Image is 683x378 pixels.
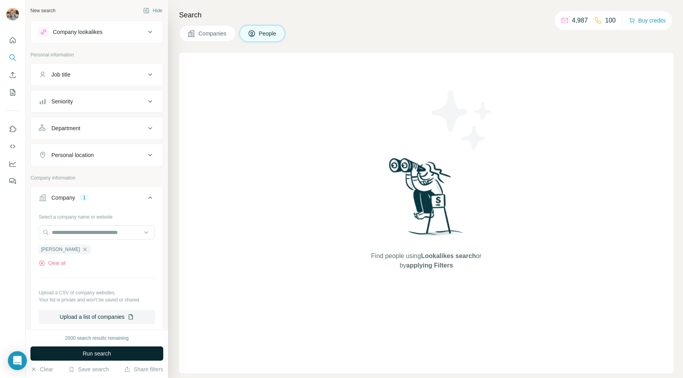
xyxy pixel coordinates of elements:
span: Lookalikes search [421,253,476,259]
div: Company lookalikes [53,28,102,36]
button: Personal location [31,146,163,165]
div: 1 [80,194,89,201]
button: Share filters [124,365,163,373]
h4: Search [179,9,674,21]
p: Company information [30,174,163,182]
span: Run search [83,350,111,357]
button: Search [6,51,19,65]
p: 4,987 [572,16,588,25]
button: Department [31,119,163,138]
div: Personal location [51,151,94,159]
div: Select a company name or website [39,210,155,221]
button: Use Surfe API [6,139,19,153]
p: Personal information [30,51,163,58]
button: Seniority [31,92,163,111]
div: New search [30,7,55,14]
p: Upload a CSV of company websites. [39,289,155,296]
img: Surfe Illustration - Stars [426,84,498,155]
div: 2000 search results remaining [65,335,129,342]
button: Hide [138,5,168,17]
button: Dashboard [6,157,19,171]
p: 100 [605,16,616,25]
div: Company [51,194,75,202]
img: Avatar [6,8,19,21]
button: My lists [6,85,19,99]
button: Use Surfe on LinkedIn [6,122,19,136]
span: People [259,30,277,37]
img: Surfe Illustration - Woman searching with binoculars [385,156,468,244]
button: Save search [68,365,109,373]
span: Find people using or by [363,251,489,270]
button: Company lookalikes [31,22,163,41]
button: Run search [30,346,163,361]
p: Your list is private and won't be saved or shared. [39,296,155,303]
button: Quick start [6,33,19,47]
button: Enrich CSV [6,68,19,82]
div: Job title [51,71,70,79]
button: Clear all [39,260,66,267]
div: Department [51,124,80,132]
span: [PERSON_NAME] [41,246,80,253]
button: Feedback [6,174,19,188]
button: Job title [31,65,163,84]
button: Buy credits [629,15,666,26]
span: Companies [198,30,227,37]
span: applying Filters [406,262,453,269]
button: Clear [30,365,53,373]
button: Company1 [31,188,163,210]
div: Open Intercom Messenger [8,351,27,370]
div: Seniority [51,97,73,105]
button: Upload a list of companies [39,310,155,324]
